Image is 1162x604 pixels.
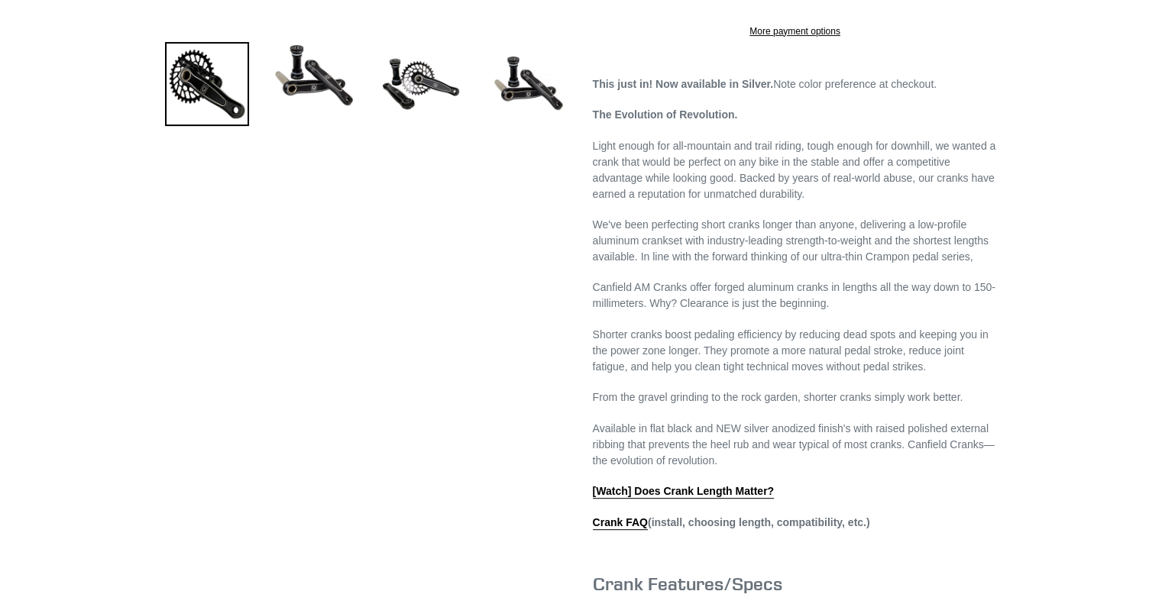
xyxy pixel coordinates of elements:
img: Load image into Gallery viewer, Canfield Bikes AM Cranks [379,42,463,126]
img: Load image into Gallery viewer, Canfield Bikes AM Cranks [165,42,249,126]
p: Light enough for all-mountain and trail riding, tough enough for downhill, we wanted a crank that... [593,138,998,202]
a: More payment options [597,24,994,38]
strong: The Evolution of Revolution. [593,108,738,121]
p: We've been perfecting short cranks longer than anyone, delivering a low-profile aluminum crankset... [593,217,998,265]
p: Available in flat black and NEW silver anodized finish's with raised polished external ribbing th... [593,421,998,469]
img: Load image into Gallery viewer, Canfield Cranks [272,42,356,109]
strong: (install, choosing length, compatibility, etc.) [593,516,870,530]
h3: Crank Features/Specs [593,573,998,595]
p: Note color preference at checkout. [593,76,998,92]
img: Load image into Gallery viewer, CANFIELD-AM_DH-CRANKS [486,42,570,126]
strong: This just in! Now available in Silver. [593,78,774,90]
a: [Watch] Does Crank Length Matter? [593,485,775,499]
p: From the gravel grinding to the rock garden, shorter cranks simply work better. [593,389,998,405]
p: Shorter cranks boost pedaling efficiency by reducing dead spots and keeping you in the power zone... [593,327,998,375]
p: Canfield AM Cranks offer forged aluminum cranks in lengths all the way down to 150-millimeters. W... [593,279,998,312]
a: Crank FAQ [593,516,648,530]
